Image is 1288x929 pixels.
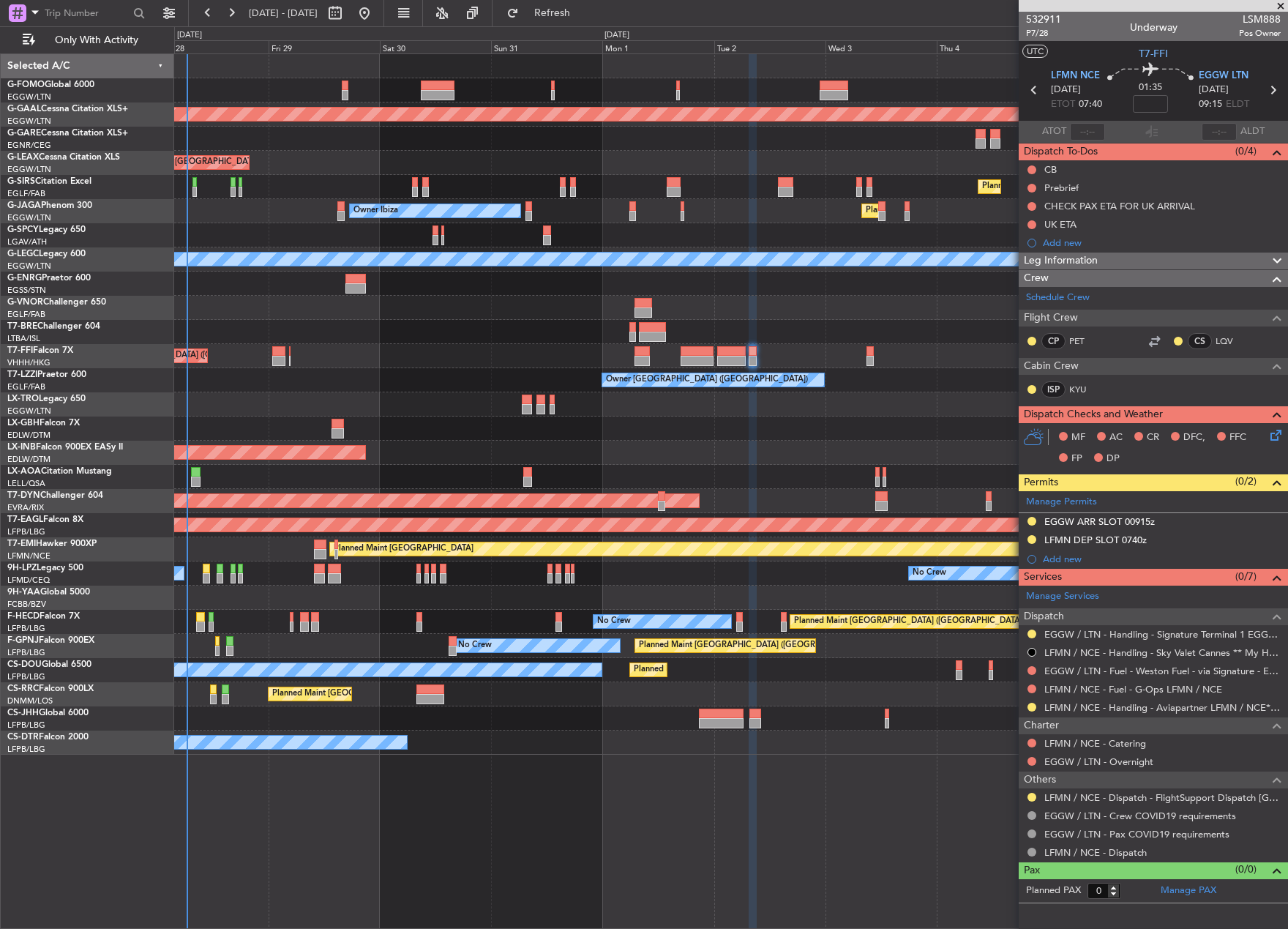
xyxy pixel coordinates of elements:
div: Thu 28 [157,40,269,53]
span: P7/28 [1026,27,1061,40]
span: LX-GBH [7,419,40,428]
a: EDLW/DTM [7,430,50,441]
a: LFPB/LBG [7,671,45,682]
div: EGGW ARR SLOT 00915z [1044,515,1155,528]
a: KYU [1069,383,1102,396]
span: G-FOMO [7,81,45,89]
a: G-VNORChallenger 650 [7,298,106,307]
div: Prebrief [1044,182,1079,194]
div: Underway [1130,20,1177,35]
span: Pax [1024,862,1040,879]
div: Thu 4 [937,40,1048,53]
div: Sat 30 [380,40,491,53]
a: EGGW/LTN [7,212,51,223]
span: Leg Information [1024,253,1098,269]
a: LGAV/ATH [7,236,47,247]
div: CHECK PAX ETA FOR UK ARRIVAL [1044,200,1195,212]
span: Cabin Crew [1024,358,1079,375]
span: DP [1107,452,1120,466]
a: G-ENRGPraetor 600 [7,274,91,283]
span: CS-RRC [7,684,39,693]
span: Crew [1024,270,1049,287]
div: CP [1041,333,1066,349]
a: LX-INBFalcon 900EX EASy II [7,443,123,452]
div: No Crew [597,611,631,633]
a: EGGW / LTN - Overnight [1044,755,1153,768]
a: LX-TROLegacy 650 [7,395,86,403]
a: EGGW/LTN [7,261,51,272]
span: Flight Crew [1024,310,1078,327]
span: Only With Activity [38,35,154,45]
span: Refresh [522,8,583,18]
a: EGLF/FAB [7,188,45,199]
a: EDLW/DTM [7,454,50,465]
div: Planned Maint [GEOGRAPHIC_DATA] ([GEOGRAPHIC_DATA]) [639,635,869,657]
div: Sun 31 [491,40,602,53]
a: CS-JHHGlobal 6000 [7,709,89,717]
span: CS-DTR [7,733,39,742]
span: 07:40 [1079,97,1102,112]
span: T7-FFI [7,346,33,355]
div: Planned Maint [GEOGRAPHIC_DATA] ([GEOGRAPHIC_DATA]) [866,200,1096,222]
a: EVRA/RIX [7,502,44,513]
div: Add new [1043,236,1281,249]
span: Permits [1024,474,1058,491]
div: No Crew [458,635,492,657]
span: T7-FFI [1139,46,1168,61]
span: EGGW LTN [1199,69,1248,83]
span: (0/2) [1235,474,1257,489]
div: Mon 1 [602,40,714,53]
a: LFPB/LBG [7,623,45,634]
a: CS-RRCFalcon 900LX [7,684,94,693]
a: EGGW/LTN [7,116,51,127]
a: LELL/QSA [7,478,45,489]
div: Planned Maint [GEOGRAPHIC_DATA] ([GEOGRAPHIC_DATA]) [272,683,503,705]
span: FFC [1229,430,1246,445]
span: Services [1024,569,1062,586]
span: [DATE] [1051,83,1081,97]
span: G-JAGA [7,201,41,210]
span: 532911 [1026,12,1061,27]
input: Trip Number [45,2,129,24]
span: G-SIRS [7,177,35,186]
a: LTBA/ISL [7,333,40,344]
div: Planned Maint [GEOGRAPHIC_DATA] ([GEOGRAPHIC_DATA]) [119,152,350,174]
button: UTC [1022,45,1048,58]
div: LFMN DEP SLOT 0740z [1044,534,1147,546]
a: T7-FFIFalcon 7X [7,346,73,355]
a: G-LEAXCessna Citation XLS [7,153,120,162]
div: CB [1044,163,1057,176]
span: G-ENRG [7,274,42,283]
a: EGLF/FAB [7,381,45,392]
a: T7-LZZIPraetor 600 [7,370,86,379]
a: T7-EMIHawker 900XP [7,540,97,548]
span: (0/0) [1235,862,1257,877]
a: LFMN / NCE - Dispatch - FlightSupport Dispatch [GEOGRAPHIC_DATA] [1044,791,1281,804]
div: UK ETA [1044,218,1077,231]
span: [DATE] - [DATE] [249,7,318,20]
a: FCBB/BZV [7,599,46,610]
span: G-SPCY [7,225,39,234]
span: LSM888 [1239,12,1281,27]
a: LFMN / NCE - Handling - Sky Valet Cannes ** My Handling**LFMD / CEQ [1044,646,1281,659]
a: LFMD/CEQ [7,575,50,586]
a: Manage PAX [1161,884,1216,898]
a: EGGW / LTN - Handling - Signature Terminal 1 EGGW / LTN [1044,628,1281,641]
div: Fri 29 [269,40,380,53]
a: LQV [1216,335,1248,348]
div: Owner [GEOGRAPHIC_DATA] ([GEOGRAPHIC_DATA]) [606,369,808,391]
span: T7-EMI [7,540,36,548]
span: DFC, [1183,430,1205,445]
span: LX-TRO [7,395,39,403]
span: [DATE] [1199,83,1229,97]
span: 9H-LPZ [7,564,37,572]
a: PET [1069,335,1102,348]
a: EGGW/LTN [7,164,51,175]
a: LFPB/LBG [7,526,45,537]
span: T7-BRE [7,322,37,331]
a: EGGW / LTN - Fuel - Weston Fuel - via Signature - EGGW/LTN [1044,665,1281,677]
span: CS-JHH [7,709,39,717]
span: G-LEGC [7,250,39,258]
a: Manage Permits [1026,495,1097,510]
span: ALDT [1240,124,1265,139]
